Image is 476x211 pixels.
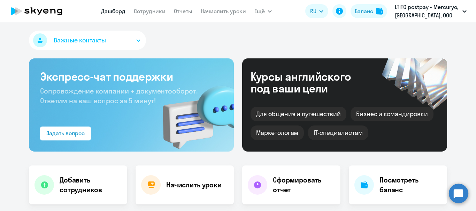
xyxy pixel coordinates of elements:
button: RU [305,4,328,18]
a: Дашборд [101,8,125,15]
a: Начислить уроки [201,8,246,15]
img: balance [376,8,383,15]
span: Важные контакты [54,36,106,45]
h4: Добавить сотрудников [60,175,122,195]
h4: Посмотреть баланс [379,175,442,195]
a: Отчеты [174,8,192,15]
button: Ещё [254,4,272,18]
h4: Начислить уроки [166,180,222,190]
div: Задать вопрос [46,129,85,137]
h4: Сформировать отчет [273,175,335,195]
button: Балансbalance [351,4,387,18]
span: Ещё [254,7,265,15]
a: Сотрудники [134,8,166,15]
div: IT-специалистам [308,125,368,140]
button: Важные контакты [29,31,146,50]
p: LTITC postpay - Mercuryo, [GEOGRAPHIC_DATA], ООО [395,3,460,19]
button: LTITC postpay - Mercuryo, [GEOGRAPHIC_DATA], ООО [391,3,470,19]
div: Бизнес и командировки [351,107,433,121]
div: Маркетологам [251,125,304,140]
span: Сопровождение компании + документооборот. Ответим на ваш вопрос за 5 минут! [40,87,198,105]
h3: Экспресс-чат поддержки [40,70,223,83]
img: bg-img [153,73,234,152]
span: RU [310,7,316,15]
button: Задать вопрос [40,127,91,140]
div: Баланс [355,7,373,15]
div: Для общения и путешествий [251,107,346,121]
div: Курсы английского под ваши цели [251,71,370,94]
